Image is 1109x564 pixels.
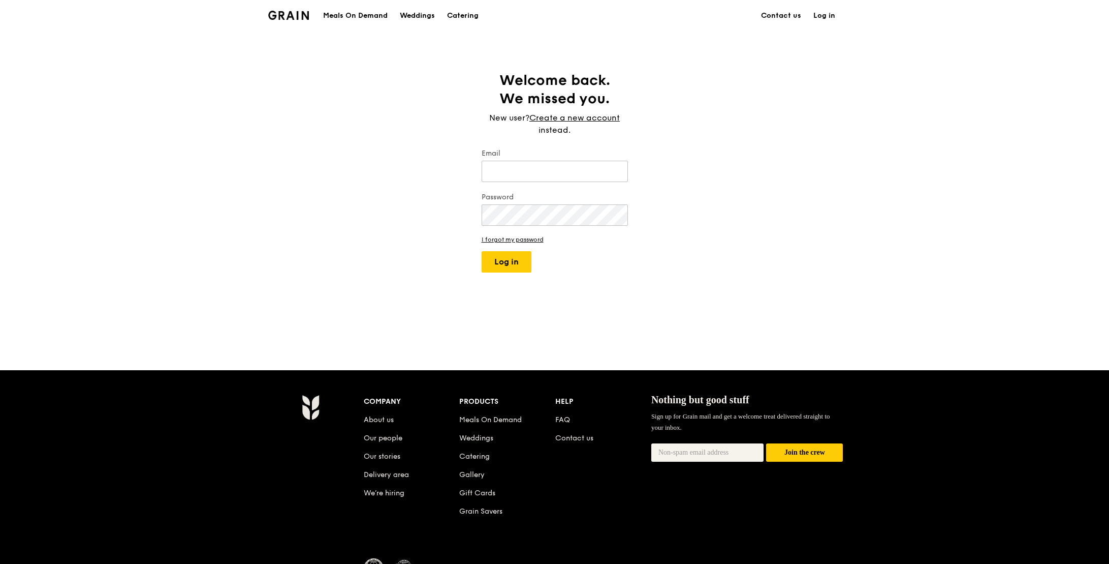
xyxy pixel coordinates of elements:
[459,395,555,409] div: Products
[755,1,807,31] a: Contact us
[364,434,402,442] a: Our people
[441,1,485,31] a: Catering
[482,236,628,243] a: I forgot my password
[459,415,522,424] a: Meals On Demand
[459,434,493,442] a: Weddings
[364,489,404,497] a: We’re hiring
[482,149,628,159] label: Email
[459,507,502,516] a: Grain Savers
[555,415,570,424] a: FAQ
[459,489,495,497] a: Gift Cards
[651,443,764,462] input: Non-spam email address
[538,125,571,135] span: instead.
[302,395,320,420] img: Grain
[364,470,409,479] a: Delivery area
[651,412,830,431] span: Sign up for Grain mail and get a welcome treat delivered straight to your inbox.
[394,1,441,31] a: Weddings
[766,443,843,462] button: Join the crew
[400,1,435,31] div: Weddings
[482,71,628,108] h1: Welcome back. We missed you.
[364,395,460,409] div: Company
[482,192,628,202] label: Password
[482,251,531,273] button: Log in
[555,434,593,442] a: Contact us
[489,113,529,123] span: New user?
[459,470,485,479] a: Gallery
[447,1,479,31] div: Catering
[323,1,388,31] div: Meals On Demand
[807,1,841,31] a: Log in
[459,452,490,461] a: Catering
[364,452,400,461] a: Our stories
[268,11,309,20] img: Grain
[364,415,394,424] a: About us
[651,394,749,405] span: Nothing but good stuff
[555,395,651,409] div: Help
[529,112,620,124] a: Create a new account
